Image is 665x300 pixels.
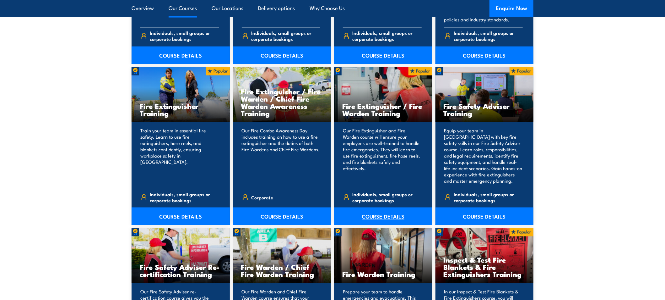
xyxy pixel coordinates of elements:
[334,47,432,64] a: COURSE DETAILS
[132,47,230,64] a: COURSE DETAILS
[454,30,523,42] span: Individuals, small groups or corporate bookings
[233,208,331,225] a: COURSE DETAILS
[140,102,222,117] h3: Fire Extinguisher Training
[444,256,526,278] h3: Inspect & Test Fire Blankets & Fire Extinguishers Training
[353,30,422,42] span: Individuals, small groups or corporate bookings
[444,102,526,117] h3: Fire Safety Adviser Training
[242,127,321,184] p: Our Fire Combo Awareness Day includes training on how to use a fire extinguisher and the duties o...
[435,208,534,225] a: COURSE DETAILS
[444,127,523,184] p: Equip your team in [GEOGRAPHIC_DATA] with key fire safety skills in our Fire Safety Adviser cours...
[454,191,523,203] span: Individuals, small groups or corporate bookings
[251,30,320,42] span: Individuals, small groups or corporate bookings
[150,191,219,203] span: Individuals, small groups or corporate bookings
[140,127,219,184] p: Train your team in essential fire safety. Learn to use fire extinguishers, hose reels, and blanke...
[140,264,222,278] h3: Fire Safety Adviser Re-certification Training
[342,102,424,117] h3: Fire Extinguisher / Fire Warden Training
[334,208,432,225] a: COURSE DETAILS
[241,88,323,117] h3: Fire Extinguisher / Fire Warden / Chief Fire Warden Awareness Training
[353,191,422,203] span: Individuals, small groups or corporate bookings
[132,208,230,225] a: COURSE DETAILS
[343,127,422,184] p: Our Fire Extinguisher and Fire Warden course will ensure your employees are well-trained to handl...
[150,30,219,42] span: Individuals, small groups or corporate bookings
[342,271,424,278] h3: Fire Warden Training
[251,192,273,202] span: Corporate
[435,47,534,64] a: COURSE DETAILS
[233,47,331,64] a: COURSE DETAILS
[241,264,323,278] h3: Fire Warden / Chief Fire Warden Training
